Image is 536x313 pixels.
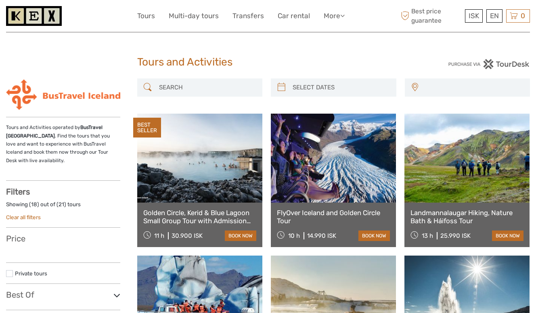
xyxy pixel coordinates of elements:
a: Clear all filters [6,214,41,220]
span: 13 h [422,232,433,239]
span: 11 h [154,232,164,239]
a: Transfers [232,10,264,22]
strong: BusTravel [GEOGRAPHIC_DATA] [6,125,103,138]
p: Tours and Activities operated by . Find the tours that you love and want to experience with BusTr... [6,123,120,165]
label: 18 [31,201,37,208]
span: Best price guarantee [399,7,463,25]
h3: Best Of [6,290,120,300]
img: 1261-44dab5bb-39f8-40da-b0c2-4d9fce00897c_logo_small.jpg [6,6,62,26]
label: 21 [59,201,64,208]
span: ISK [469,12,479,20]
a: Landmannalaugar Hiking, Nature Bath & Háifoss Tour [410,209,523,225]
img: PurchaseViaTourDesk.png [448,59,530,69]
span: 10 h [288,232,300,239]
div: EN [486,9,502,23]
input: SEARCH [156,80,259,95]
h1: Tours and Activities [137,56,399,69]
div: 30.900 ISK [172,232,203,239]
a: Private tours [15,270,47,277]
span: 0 [519,12,526,20]
div: 14.990 ISK [307,232,336,239]
a: book now [492,231,523,241]
div: BEST SELLER [133,118,161,138]
a: book now [225,231,256,241]
a: Car rental [278,10,310,22]
a: Golden Circle, Kerid & Blue Lagoon Small Group Tour with Admission Ticket [143,209,256,225]
strong: Filters [6,187,30,197]
div: Showing ( ) out of ( ) tours [6,201,120,213]
a: More [324,10,345,22]
a: FlyOver Iceland and Golden Circle Tour [277,209,390,225]
a: book now [358,231,390,241]
img: 9-1_logo_thumbnail.png [6,78,120,111]
div: 25.990 ISK [440,232,471,239]
input: SELECT DATES [289,80,392,95]
h3: Price [6,234,120,243]
a: Tours [137,10,155,22]
a: Multi-day tours [169,10,219,22]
